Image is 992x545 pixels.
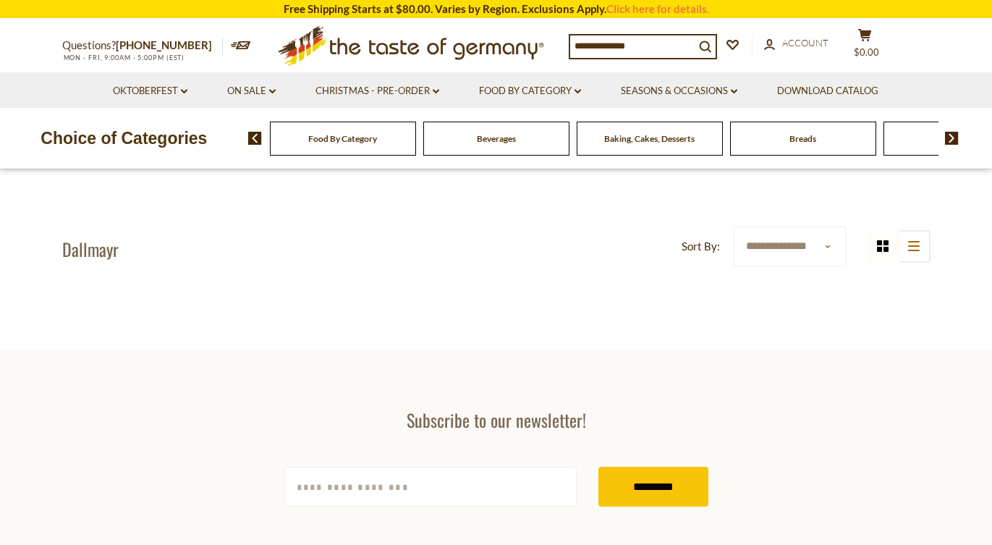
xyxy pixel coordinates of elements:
p: Questions? [62,36,223,55]
span: Account [782,37,828,48]
button: $0.00 [844,28,887,64]
a: On Sale [227,83,276,99]
a: Baking, Cakes, Desserts [604,133,695,144]
a: Oktoberfest [113,83,187,99]
a: Account [764,35,828,51]
span: $0.00 [854,46,879,58]
img: previous arrow [248,132,262,145]
span: MON - FRI, 9:00AM - 5:00PM (EST) [62,54,185,62]
a: Breads [789,133,816,144]
a: Food By Category [479,83,581,99]
h3: Subscribe to our newsletter! [284,409,708,431]
a: Christmas - PRE-ORDER [315,83,439,99]
a: Seasons & Occasions [621,83,737,99]
label: Sort By: [682,237,720,255]
h1: Dallmayr [62,238,119,260]
a: Download Catalog [777,83,878,99]
a: Click here for details. [606,2,709,15]
a: [PHONE_NUMBER] [116,38,212,51]
a: Beverages [477,133,516,144]
img: next arrow [945,132,959,145]
a: Food By Category [308,133,377,144]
